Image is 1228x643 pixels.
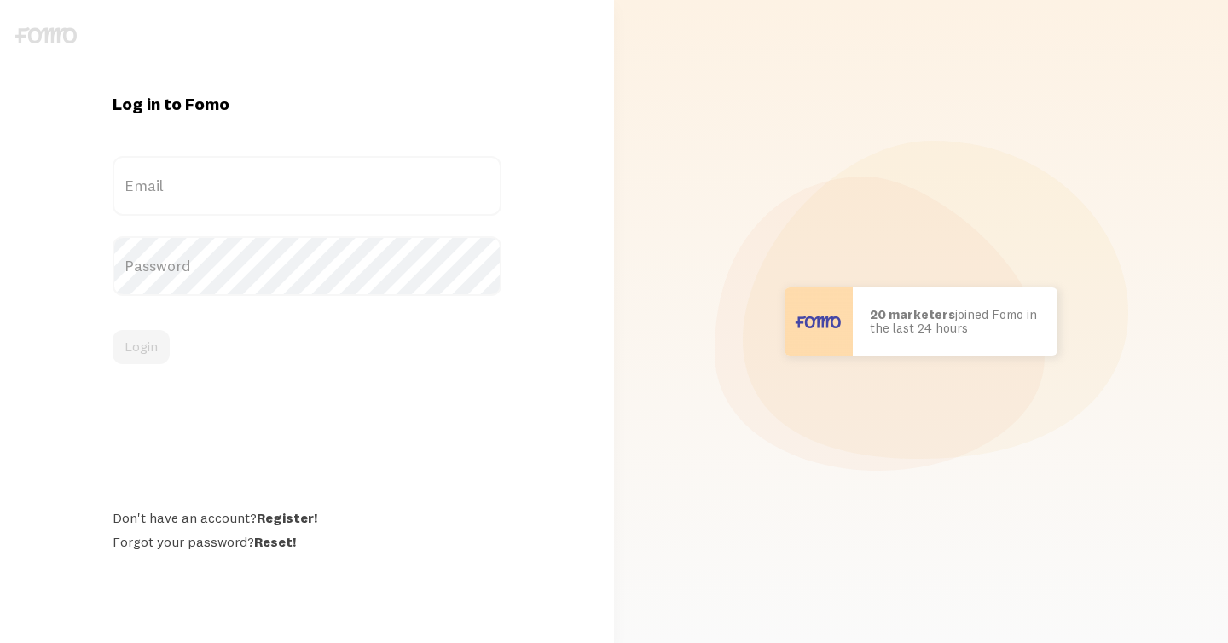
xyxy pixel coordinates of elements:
[113,533,501,550] div: Forgot your password?
[113,93,501,115] h1: Log in to Fomo
[254,533,296,550] a: Reset!
[870,306,955,322] b: 20 marketers
[15,27,77,43] img: fomo-logo-gray-b99e0e8ada9f9040e2984d0d95b3b12da0074ffd48d1e5cb62ac37fc77b0b268.svg
[785,287,853,356] img: User avatar
[113,156,501,216] label: Email
[113,236,501,296] label: Password
[113,509,501,526] div: Don't have an account?
[257,509,317,526] a: Register!
[870,308,1040,336] p: joined Fomo in the last 24 hours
